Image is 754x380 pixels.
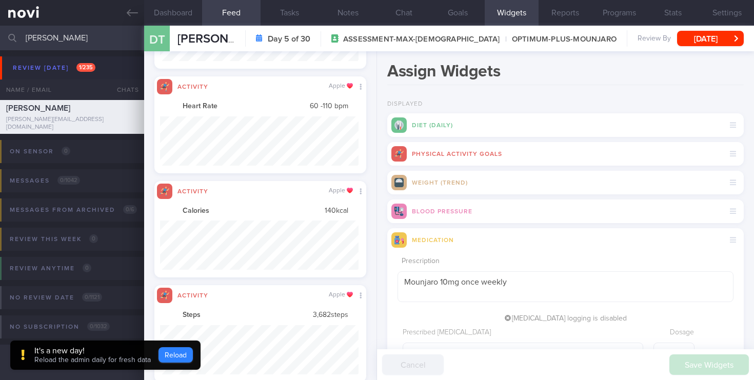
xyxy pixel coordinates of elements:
[657,323,708,337] div: Dosage
[500,34,617,45] span: OPTIMUM-PLUS-MOUNJARO
[89,234,98,243] span: 0
[387,62,744,85] h1: Assign Widgets
[172,290,213,299] div: Activity
[268,34,310,44] strong: Day 5 of 30
[387,171,744,194] div: Weight (Trend)
[76,63,95,72] span: 1 / 235
[387,142,744,166] div: Physical Activity Goals
[62,147,70,155] span: 0
[7,145,73,158] div: On sensor
[398,323,657,337] div: Prescribed [MEDICAL_DATA]
[10,61,98,75] div: Review [DATE]
[183,311,201,320] strong: Steps
[313,311,348,320] span: 3,682 steps
[57,176,80,185] span: 0 / 1042
[387,113,744,137] div: Diet (Daily)
[7,262,94,275] div: Review anytime
[325,207,348,216] span: 140 kcal
[34,346,151,356] div: It's a new day!
[343,34,500,45] span: ASSESSMENT-MAX-[DEMOGRAPHIC_DATA]
[172,82,213,90] div: Activity
[7,203,140,217] div: Messages from Archived
[103,79,144,100] div: Chats
[387,228,744,252] div: Medication
[6,116,138,131] div: [PERSON_NAME][EMAIL_ADDRESS][DOMAIN_NAME]
[172,186,213,195] div: Activity
[177,33,273,45] span: [PERSON_NAME]
[87,322,110,331] span: 0 / 1032
[82,293,102,302] span: 0 / 1121
[137,19,176,59] div: DT
[7,232,101,246] div: Review this week
[83,264,91,272] span: 0
[7,320,112,334] div: No subscription
[7,174,83,188] div: Messages
[329,83,353,90] div: Apple
[123,205,137,214] span: 0 / 6
[653,343,695,363] input: 1
[329,291,353,299] div: Apple
[403,343,643,363] button: Select medication...
[387,101,744,108] h2: Displayed
[183,102,217,111] strong: Heart Rate
[402,257,738,266] label: Prescription
[7,291,105,305] div: No review date
[677,31,744,46] button: [DATE]
[638,34,671,44] span: Review By
[34,356,151,364] span: Reload the admin daily for fresh data
[505,315,627,322] span: [MEDICAL_DATA] logging is disabled
[387,199,744,223] div: Blood Pressure
[6,104,70,112] span: [PERSON_NAME]
[329,187,353,195] div: Apple
[158,347,193,363] button: Reload
[183,207,209,216] strong: Calories
[310,102,348,111] span: 60 - 110 bpm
